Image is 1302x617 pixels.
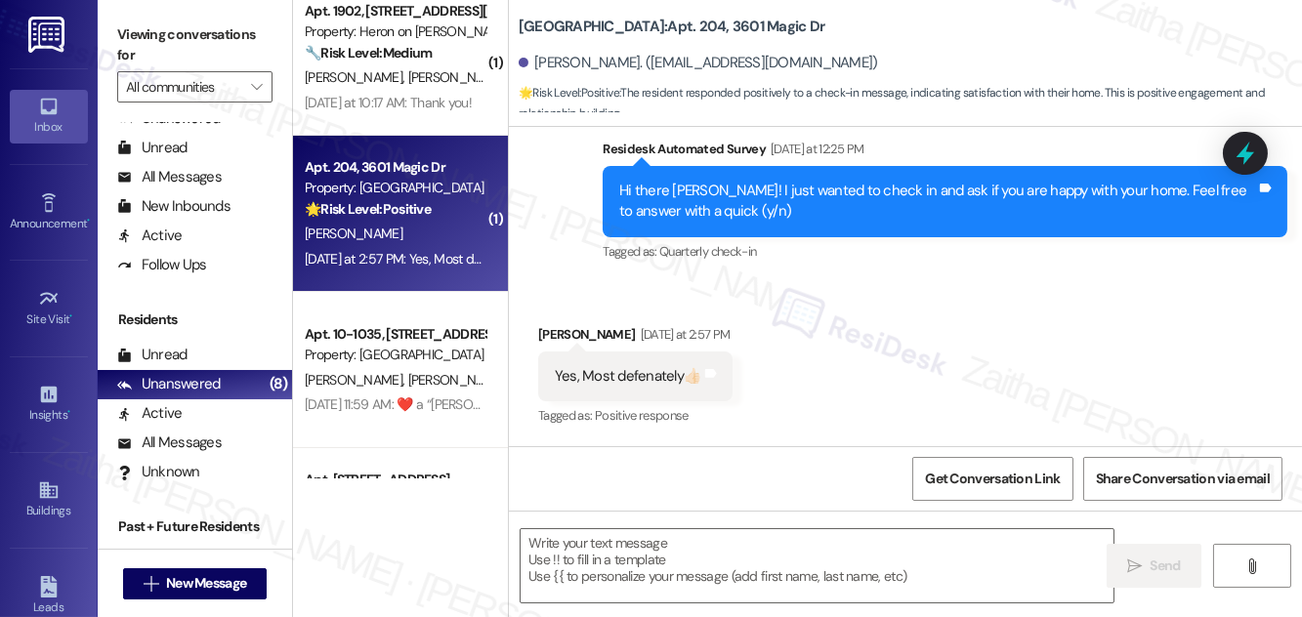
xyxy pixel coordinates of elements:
span: : The resident responded positively to a check-in message, indicating satisfaction with their hom... [519,83,1302,125]
span: Quarterly check-in [659,243,756,260]
div: (8) [265,369,292,399]
div: Yes, Most defenately👍🏻 [555,366,701,387]
button: Share Conversation via email [1083,457,1282,501]
div: Unanswered [117,374,221,394]
button: Get Conversation Link [912,457,1072,501]
span: • [67,405,70,419]
button: New Message [123,568,268,599]
div: Apt. 10-1035, [STREET_ADDRESS] [305,324,485,345]
div: [DATE] at 12:25 PM [766,139,863,159]
strong: 🌟 Risk Level: Positive [305,200,431,218]
div: Hi there [PERSON_NAME]! I just wanted to check in and ask if you are happy with your home. Feel f... [619,181,1256,223]
i:  [1127,558,1142,574]
div: All Messages [117,167,222,187]
img: ResiDesk Logo [28,17,68,53]
strong: 🌟 Risk Level: Positive [519,85,619,101]
strong: 🔧 Risk Level: Medium [305,44,432,62]
span: Share Conversation via email [1096,469,1270,489]
div: [PERSON_NAME] [538,324,733,351]
span: Positive response [595,407,689,424]
span: Get Conversation Link [925,469,1060,489]
div: All Messages [117,432,222,453]
div: Follow Ups [117,255,207,275]
div: Tagged as: [603,237,1287,266]
span: • [87,214,90,227]
span: • [70,309,73,323]
i:  [1244,558,1259,574]
div: Unread [117,345,188,365]
span: [PERSON_NAME] [305,371,408,389]
div: Apt. 204, 3601 Magic Dr [305,157,485,178]
div: Apt. 1902, [STREET_ADDRESS][PERSON_NAME] [305,1,485,21]
div: [DATE] at 2:57 PM [636,324,731,345]
i:  [251,79,262,95]
div: Residesk Automated Survey [603,139,1287,166]
span: [PERSON_NAME] [408,68,506,86]
div: Residents [98,309,292,330]
span: Send [1151,555,1181,576]
span: New Message [166,573,246,594]
div: Property: [GEOGRAPHIC_DATA] [305,345,485,365]
div: Active [117,226,183,246]
div: Apt. [STREET_ADDRESS] [305,470,485,490]
span: [PERSON_NAME] [305,68,408,86]
div: New Inbounds [117,196,231,217]
a: Buildings [10,473,88,526]
div: [PERSON_NAME]. ([EMAIL_ADDRESS][DOMAIN_NAME]) [519,53,878,73]
div: Property: [GEOGRAPHIC_DATA] [305,178,485,198]
input: All communities [126,71,241,103]
div: Property: Heron on [PERSON_NAME] [305,21,485,42]
div: Active [117,403,183,424]
div: Past + Future Residents [98,516,292,537]
a: Site Visit • [10,282,88,335]
div: Unknown [117,462,200,482]
b: [GEOGRAPHIC_DATA]: Apt. 204, 3601 Magic Dr [519,17,824,37]
button: Send [1107,544,1201,588]
a: Inbox [10,90,88,143]
div: Unread [117,138,188,158]
span: [PERSON_NAME] [305,225,402,242]
label: Viewing conversations for [117,20,273,71]
div: [DATE] at 10:17 AM: Thank you! [305,94,472,111]
div: [DATE] at 2:57 PM: Yes, Most defenately👍🏻 [305,250,543,267]
span: [PERSON_NAME] [408,371,506,389]
div: Tagged as: [538,401,733,430]
a: Insights • [10,378,88,431]
i:  [144,576,158,592]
